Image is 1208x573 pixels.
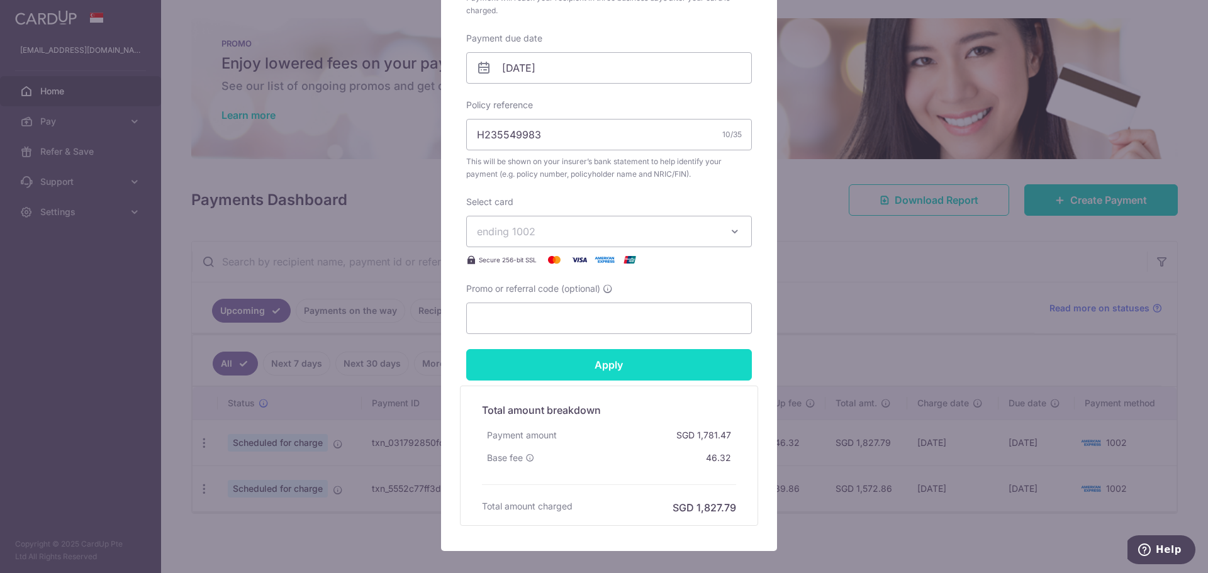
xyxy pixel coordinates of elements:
[482,403,736,418] h5: Total amount breakdown
[1127,535,1195,567] iframe: Opens a widget where you can find more information
[592,252,617,267] img: American Express
[701,447,736,469] div: 46.32
[567,252,592,267] img: Visa
[722,128,742,141] div: 10/35
[487,452,523,464] span: Base fee
[466,155,752,181] span: This will be shown on your insurer’s bank statement to help identify your payment (e.g. policy nu...
[466,349,752,381] input: Apply
[482,500,573,513] h6: Total amount charged
[466,216,752,247] button: ending 1002
[477,225,535,238] span: ending 1002
[673,500,736,515] h6: SGD 1,827.79
[479,255,537,265] span: Secure 256-bit SSL
[466,99,533,111] label: Policy reference
[482,424,562,447] div: Payment amount
[617,252,642,267] img: UnionPay
[466,282,600,295] span: Promo or referral code (optional)
[466,196,513,208] label: Select card
[542,252,567,267] img: Mastercard
[466,32,542,45] label: Payment due date
[466,52,752,84] input: DD / MM / YYYY
[671,424,736,447] div: SGD 1,781.47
